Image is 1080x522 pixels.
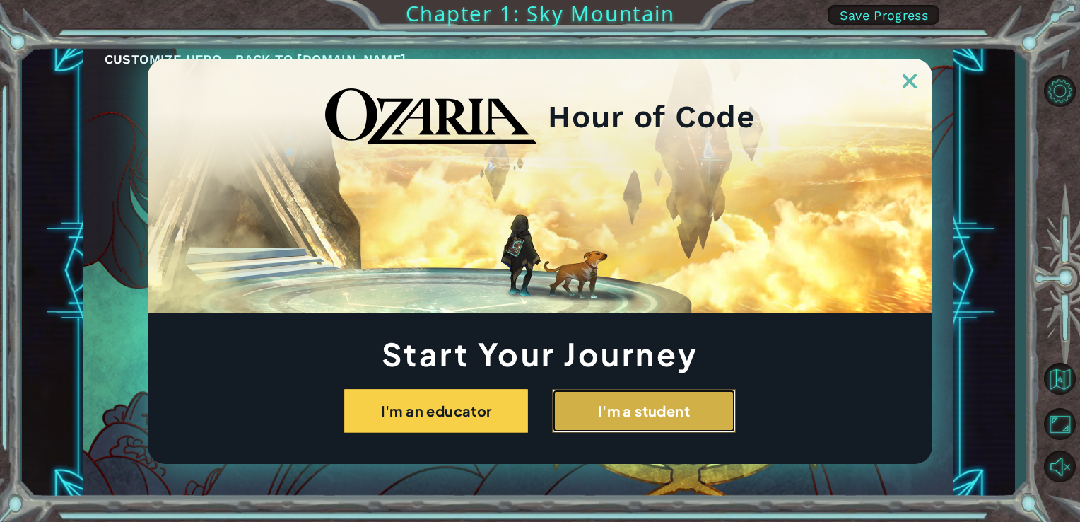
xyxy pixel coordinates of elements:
[344,389,528,433] button: I'm an educator
[148,340,932,368] h1: Start Your Journey
[548,103,755,130] h2: Hour of Code
[325,88,537,145] img: blackOzariaWordmark.png
[552,389,736,433] button: I'm a student
[903,74,917,88] img: ExitButton_Dusk.png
